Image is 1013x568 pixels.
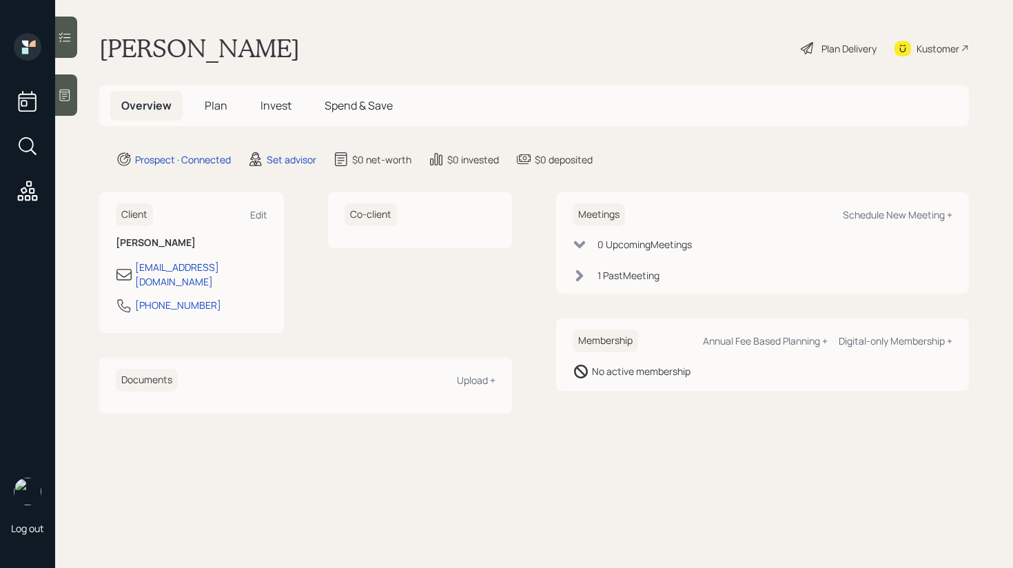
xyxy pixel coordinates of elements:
[597,237,692,252] div: 0 Upcoming Meeting s
[267,152,316,167] div: Set advisor
[116,369,178,392] h6: Documents
[703,334,828,347] div: Annual Fee Based Planning +
[135,260,267,289] div: [EMAIL_ADDRESS][DOMAIN_NAME]
[573,203,625,226] h6: Meetings
[535,152,593,167] div: $0 deposited
[821,41,877,56] div: Plan Delivery
[352,152,411,167] div: $0 net-worth
[99,33,300,63] h1: [PERSON_NAME]
[325,98,393,113] span: Spend & Save
[121,98,172,113] span: Overview
[917,41,959,56] div: Kustomer
[135,152,231,167] div: Prospect · Connected
[135,298,221,312] div: [PHONE_NUMBER]
[205,98,227,113] span: Plan
[839,334,952,347] div: Digital-only Membership +
[116,203,153,226] h6: Client
[250,208,267,221] div: Edit
[14,478,41,505] img: retirable_logo.png
[345,203,397,226] h6: Co-client
[592,364,690,378] div: No active membership
[116,237,267,249] h6: [PERSON_NAME]
[573,329,638,352] h6: Membership
[11,522,44,535] div: Log out
[457,374,495,387] div: Upload +
[260,98,291,113] span: Invest
[447,152,499,167] div: $0 invested
[597,268,659,283] div: 1 Past Meeting
[843,208,952,221] div: Schedule New Meeting +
